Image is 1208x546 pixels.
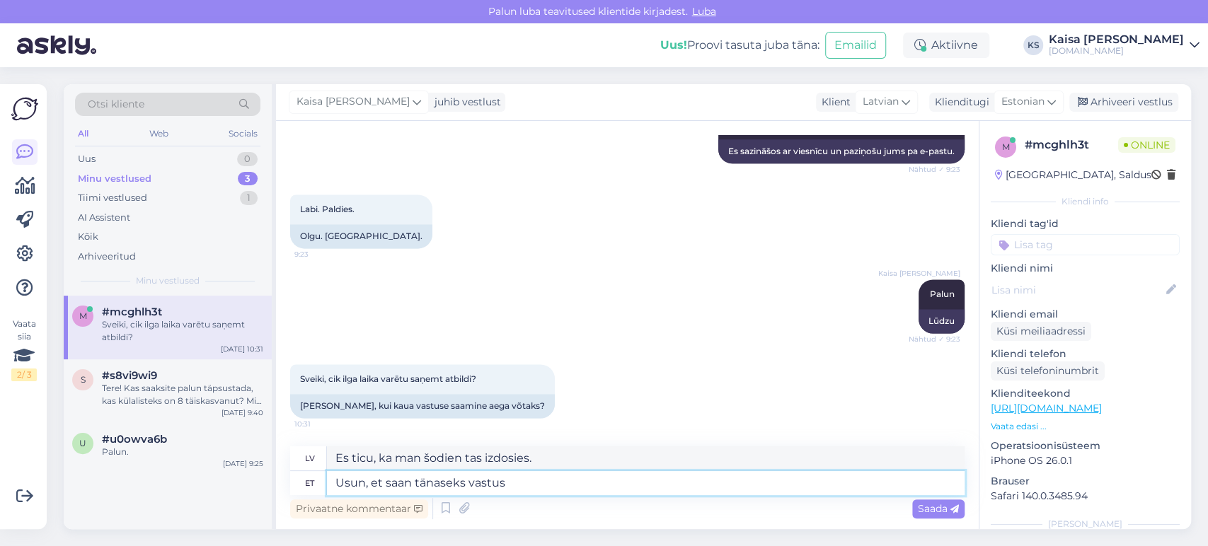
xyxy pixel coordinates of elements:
[429,95,501,110] div: juhib vestlust
[919,309,965,333] div: Lūdzu
[991,420,1180,433] p: Vaata edasi ...
[11,95,38,122] img: Askly Logo
[1049,34,1184,45] div: Kaisa [PERSON_NAME]
[88,97,144,112] span: Otsi kliente
[78,172,151,186] div: Minu vestlused
[991,518,1180,530] div: [PERSON_NAME]
[226,124,260,143] div: Socials
[1069,93,1178,112] div: Arhiveeri vestlus
[991,216,1180,231] p: Kliendi tag'id
[78,152,96,166] div: Uus
[294,249,347,260] span: 9:23
[102,318,263,344] div: Sveiki, cik ilga laika varētu saņemt atbildi?
[991,234,1180,255] input: Lisa tag
[78,191,147,205] div: Tiimi vestlused
[78,250,136,264] div: Arhiveeritud
[929,95,989,110] div: Klienditugi
[907,164,960,175] span: Nähtud ✓ 9:23
[305,446,315,470] div: lv
[991,347,1180,361] p: Kliendi telefon
[11,318,37,381] div: Vaata siia
[991,361,1105,381] div: Küsi telefoninumbrit
[991,195,1180,208] div: Kliendi info
[907,334,960,344] span: Nähtud ✓ 9:23
[863,94,899,110] span: Latvian
[930,289,955,299] span: Palun
[300,373,476,384] span: Sveiki, cik ilga laika varētu saņemt atbildi?
[1049,34,1200,57] a: Kaisa [PERSON_NAME][DOMAIN_NAME]
[238,172,258,186] div: 3
[79,438,86,448] span: u
[79,310,87,321] span: m
[290,394,555,418] div: [PERSON_NAME], kui kaua vastuse saamine aega võtaks?
[991,489,1180,504] p: Safari 140.0.3485.94
[78,211,130,225] div: AI Assistent
[991,307,1180,322] p: Kliendi email
[136,274,200,287] span: Minu vestlused
[991,453,1180,468] p: iPhone OS 26.0.1
[78,230,98,244] div: Kõik
[75,124,91,143] div: All
[81,374,86,385] span: s
[300,204,355,214] span: Labi. Paldies.
[290,224,432,248] div: Olgu. [GEOGRAPHIC_DATA].
[102,369,157,382] span: #s8vi9wi9
[1002,141,1010,152] span: m
[991,386,1180,401] p: Klienditeekond
[294,419,347,429] span: 10:31
[688,5,720,18] span: Luba
[102,433,167,446] span: #u0owva6b
[991,438,1180,453] p: Operatsioonisüsteem
[327,446,965,470] textarea: Es ticu, ka man šodien tas izdosies.
[991,322,1091,341] div: Küsi meiliaadressi
[903,33,989,58] div: Aktiivne
[1025,136,1118,153] div: # mcghlh3t
[290,499,428,518] div: Privaatne kommentaar
[1001,94,1045,110] span: Estonian
[102,306,162,318] span: #mcghlh3t
[327,471,965,495] textarea: Usun, et saan tänaseks vastus
[11,368,37,381] div: 2 / 3
[1049,45,1184,57] div: [DOMAIN_NAME]
[102,382,263,407] div: Tere! Kas saaksite palun täpsustada, kas külalisteks on 8 täiskasvanut? Mis kuupäevadel on soov p...
[991,282,1163,298] input: Lisa nimi
[660,37,819,54] div: Proovi tasuta juba täna:
[816,95,851,110] div: Klient
[991,261,1180,276] p: Kliendi nimi
[223,458,263,469] div: [DATE] 9:25
[995,168,1151,182] div: [GEOGRAPHIC_DATA], Saldus
[1023,35,1043,55] div: KS
[660,38,687,52] b: Uus!
[237,152,258,166] div: 0
[305,471,314,495] div: et
[297,94,410,110] span: Kaisa [PERSON_NAME]
[825,32,886,59] button: Emailid
[102,446,263,458] div: Palun.
[1118,137,1175,153] span: Online
[918,502,959,515] span: Saada
[991,402,1102,414] a: [URL][DOMAIN_NAME]
[718,139,965,163] div: Es sazināšos ar viesnīcu un paziņošu jums pa e-pastu.
[991,474,1180,489] p: Brauser
[222,407,263,418] div: [DATE] 9:40
[146,124,171,143] div: Web
[240,191,258,205] div: 1
[221,344,263,354] div: [DATE] 10:31
[878,268,960,279] span: Kaisa [PERSON_NAME]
